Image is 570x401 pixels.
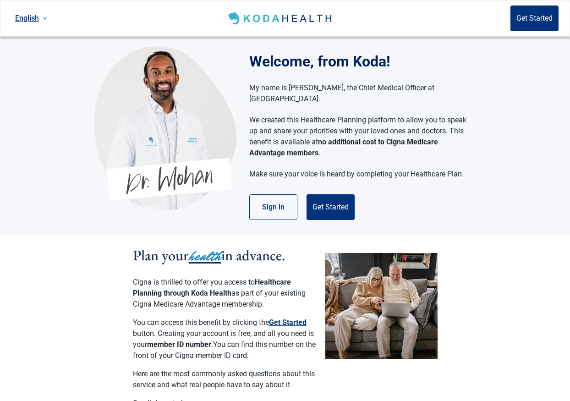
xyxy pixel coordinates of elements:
[307,194,355,220] button: Get Started
[133,368,316,390] p: Here are the most commonly asked questions about this service and what real people have to say ab...
[249,50,476,72] h1: Welcome, from Koda!
[11,11,51,26] a: Current language: English
[249,82,467,104] p: My name is [PERSON_NAME], the Chief Medical Officer at [GEOGRAPHIC_DATA].
[249,194,297,220] button: Sign in
[510,5,559,31] button: Get Started
[249,169,467,180] p: Make sure your voice is heard by completing your Healthcare Plan.
[189,246,221,266] span: health
[269,317,307,328] button: Get Started
[249,115,467,159] p: We created this Healthcare Planning platform to allow you to speak up and share your priorities w...
[94,46,236,211] img: Koda Health
[221,246,285,265] span: in advance.
[325,253,438,359] img: Couple planning their healthcare together
[133,278,255,286] span: Cigna is thrilled to offer you access to
[226,11,335,26] img: Koda Health
[147,340,211,349] strong: member ID number
[43,16,47,21] span: down
[133,246,189,265] span: Plan your
[249,137,438,157] strong: no additional cost to Cigna Medicare Advantage members
[133,317,316,361] p: You can access this benefit by clicking the button. Creating your account is free, and all you ne...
